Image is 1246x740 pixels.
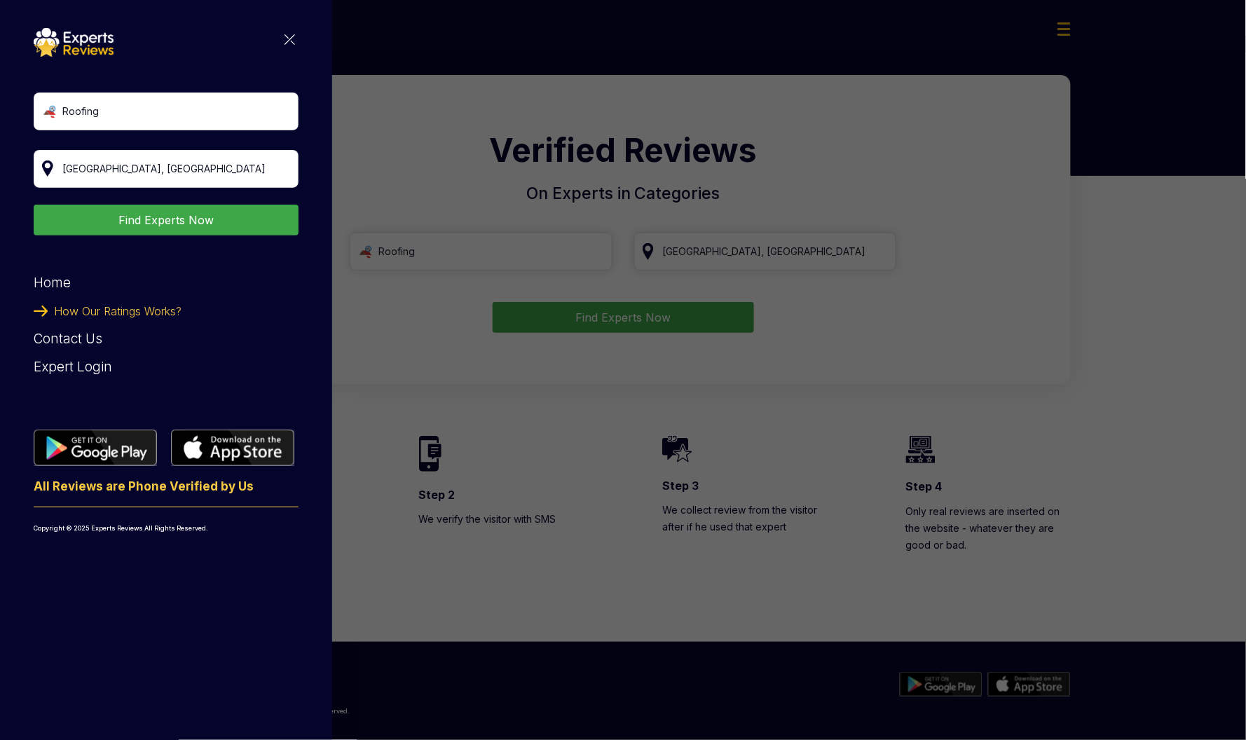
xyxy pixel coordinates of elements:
[34,28,114,57] img: categoryImgae
[285,34,295,45] img: categoryImgae
[171,430,294,466] img: categoryImgae
[34,331,102,347] a: Contact Us
[34,481,299,507] p: All Reviews are Phone Verified by Us
[34,275,71,291] a: Home
[34,150,299,188] input: Your City
[34,306,48,316] img: categoryImgae
[34,430,157,466] img: categoryImgae
[34,205,299,235] button: Find Experts Now
[34,525,299,531] p: Copyright © 2025 Experts Reviews All Rights Reserved.
[54,297,182,325] span: How Our Ratings Works?
[34,353,299,381] div: Expert Login
[34,92,299,130] input: Search Category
